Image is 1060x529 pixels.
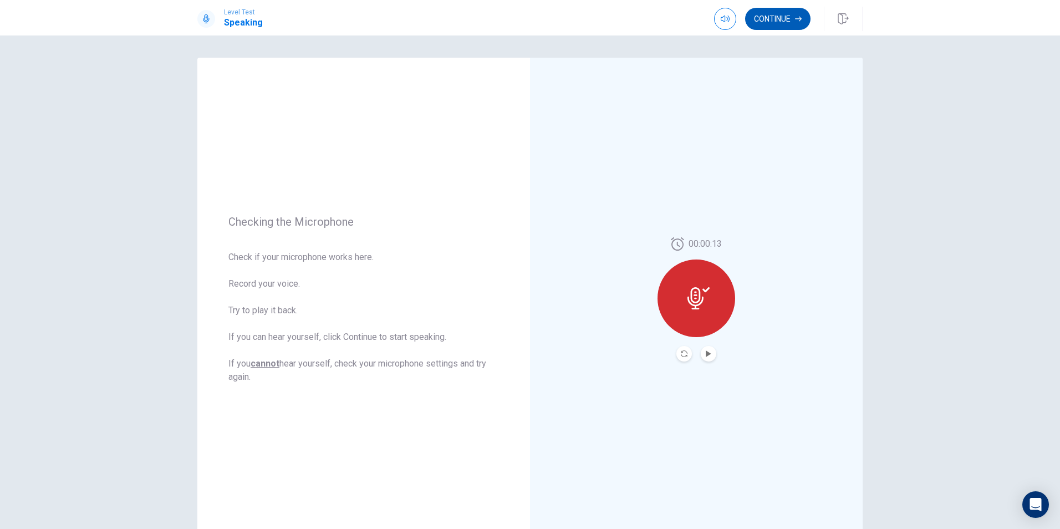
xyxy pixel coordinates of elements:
[1022,491,1049,518] div: Open Intercom Messenger
[701,346,716,362] button: Play Audio
[689,237,722,251] span: 00:00:13
[745,8,811,30] button: Continue
[224,16,263,29] h1: Speaking
[224,8,263,16] span: Level Test
[251,358,279,369] u: cannot
[676,346,692,362] button: Record Again
[228,215,499,228] span: Checking the Microphone
[228,251,499,384] span: Check if your microphone works here. Record your voice. Try to play it back. If you can hear your...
